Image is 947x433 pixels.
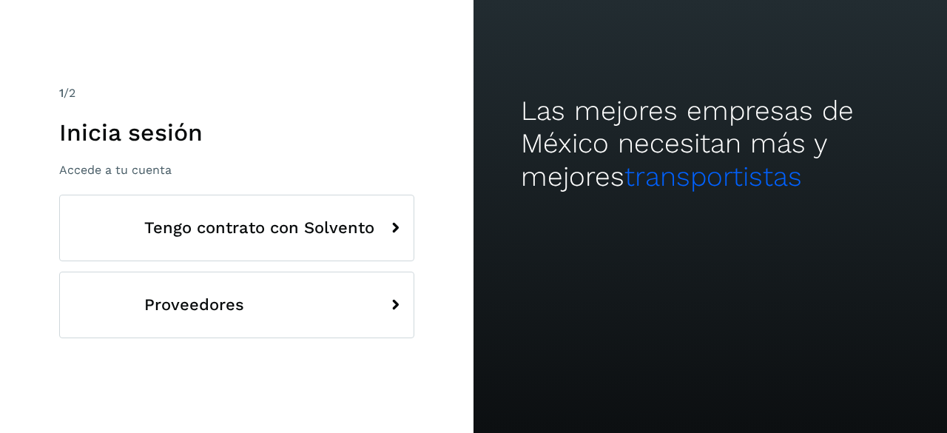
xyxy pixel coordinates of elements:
[59,118,414,147] h1: Inicia sesión
[59,84,414,102] div: /2
[521,95,900,193] h2: Las mejores empresas de México necesitan más y mejores
[59,86,64,100] span: 1
[624,161,802,192] span: transportistas
[59,195,414,261] button: Tengo contrato con Solvento
[59,163,414,177] p: Accede a tu cuenta
[144,296,244,314] span: Proveedores
[59,272,414,338] button: Proveedores
[144,219,374,237] span: Tengo contrato con Solvento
